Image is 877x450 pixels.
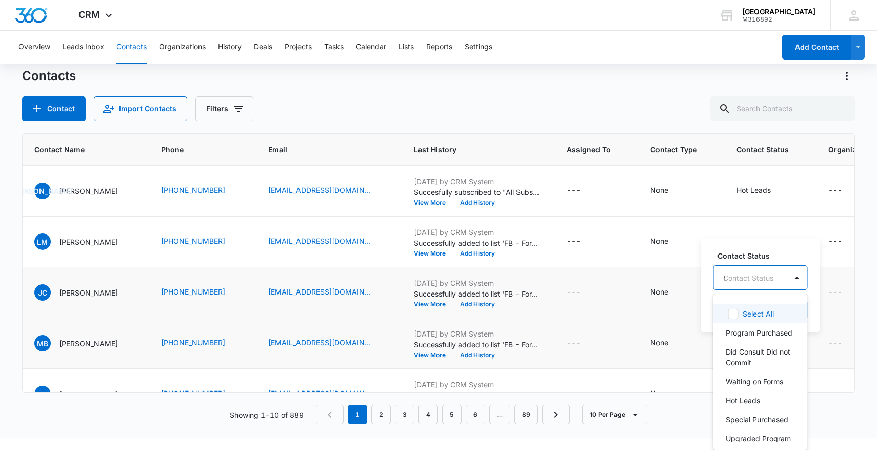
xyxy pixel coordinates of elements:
div: None [650,388,668,399]
button: Deals [254,31,272,64]
button: Add History [453,200,502,206]
button: Settings [465,31,492,64]
div: Contact Name - Jaynele Smith - Select to Edit Field [34,386,136,402]
p: Special Purchased [726,414,788,425]
div: Contact Name - Jolene Alexander - Select to Edit Field [34,183,136,199]
span: Last History [414,144,527,155]
p: Successfully added to list 'FB - Form Updated 7/2025'. [414,390,542,401]
p: Select All [743,308,774,319]
div: Email - lisarahrahlove@gmail.com - Select to Edit Field [268,236,389,248]
div: Email - myelove74@gmail.com - Select to Edit Field [268,337,389,349]
p: [PERSON_NAME] [59,186,118,197]
span: Contact Name [34,144,122,155]
div: Contact Type - None - Select to Edit Field [650,388,687,400]
div: --- [567,388,581,400]
div: Phone - +19095015253 - Select to Edit Field [161,236,244,248]
div: --- [567,337,581,349]
button: Add History [453,352,502,358]
div: --- [828,236,842,248]
div: Organization - - Select to Edit Field [828,337,861,349]
button: Contacts [116,31,147,64]
p: Program Purchased [726,327,792,338]
div: Organization - - Select to Edit Field [828,388,861,400]
p: [DATE] by CRM System [414,227,542,238]
a: Page 2 [371,405,391,424]
div: Contact Name - Lisa Mendivil - Select to Edit Field [34,233,136,250]
div: None [650,185,668,195]
a: Page 5 [442,405,462,424]
button: View More [414,352,453,358]
a: Next Page [542,405,570,424]
p: [DATE] by CRM System [414,176,542,187]
button: Filters [195,96,253,121]
p: [DATE] by CRM System [414,328,542,339]
div: Organization - - Select to Edit Field [828,286,861,299]
div: Phone - +12196286717 - Select to Edit Field [161,388,244,400]
div: Contact Name - Jenny Christie - Select to Edit Field [34,284,136,301]
h1: Contacts [22,68,76,84]
button: 10 Per Page [582,405,647,424]
button: Projects [285,31,312,64]
div: --- [567,185,581,197]
button: Add Contact [22,96,86,121]
div: Assigned To - - Select to Edit Field [567,236,599,248]
div: Contact Type - None - Select to Edit Field [650,185,687,197]
div: Organization - - Select to Edit Field [828,185,861,197]
div: Assigned To - - Select to Edit Field [567,388,599,400]
div: --- [828,388,842,400]
div: Contact Type - None - Select to Edit Field [650,286,687,299]
a: [EMAIL_ADDRESS][DOMAIN_NAME] [268,286,371,297]
a: Page 89 [514,405,538,424]
span: MB [34,335,51,351]
button: Add History [453,301,502,307]
span: JS [34,386,51,402]
p: [DATE] by CRM System [414,379,542,390]
div: Contact Status - Hot Leads - Select to Edit Field [736,236,789,248]
a: [EMAIL_ADDRESS][DOMAIN_NAME] [268,388,371,399]
div: Organization - - Select to Edit Field [828,236,861,248]
button: Import Contacts [94,96,187,121]
a: [EMAIL_ADDRESS][DOMAIN_NAME] [268,185,371,195]
p: Showing 1-10 of 889 [230,409,304,420]
span: Organization [828,144,874,155]
p: Waiting on Forms [726,376,783,387]
label: Contact Status [717,250,812,261]
div: --- [828,185,842,197]
div: --- [828,337,842,349]
span: Contact Type [650,144,697,155]
div: account name [742,8,815,16]
div: Hot Leads [736,185,771,195]
p: Successfully added to list 'FB - Form Updated 7/2025'. [414,339,542,350]
p: [PERSON_NAME] [59,389,118,400]
button: Calendar [356,31,386,64]
div: Assigned To - - Select to Edit Field [567,286,599,299]
nav: Pagination [316,405,570,424]
div: Hot Leads [736,236,771,246]
div: None [650,337,668,348]
button: Tasks [324,31,344,64]
div: Contact Status - Hot Leads - Select to Edit Field [736,185,789,197]
p: Successfully added to list 'FB - Form Updated 7/2025'. [414,288,542,299]
button: Add Contact [782,35,851,60]
div: Assigned To - - Select to Edit Field [567,337,599,349]
button: View More [414,250,453,257]
div: account id [742,16,815,23]
button: Leads Inbox [63,31,104,64]
p: [PERSON_NAME] [59,338,118,349]
div: Email - alexanderjolene3@gmail.com - Select to Edit Field [268,185,389,197]
div: --- [828,286,842,299]
div: --- [567,286,581,299]
a: Page 3 [395,405,414,424]
a: Page 4 [418,405,438,424]
p: Successfully added to list 'FB - Form Updated 7/2025'. [414,238,542,248]
button: Organizations [159,31,206,64]
a: Page 6 [466,405,485,424]
button: Overview [18,31,50,64]
div: Email - jlcdeco@verizon.com - Select to Edit Field [268,286,389,299]
a: [PHONE_NUMBER] [161,337,225,348]
div: Contact Name - Myisha Bell - Select to Edit Field [34,335,136,351]
div: Contact Type - None - Select to Edit Field [650,337,687,349]
span: JC [34,284,51,301]
p: [DATE] by CRM System [414,278,542,288]
a: [PHONE_NUMBER] [161,388,225,399]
